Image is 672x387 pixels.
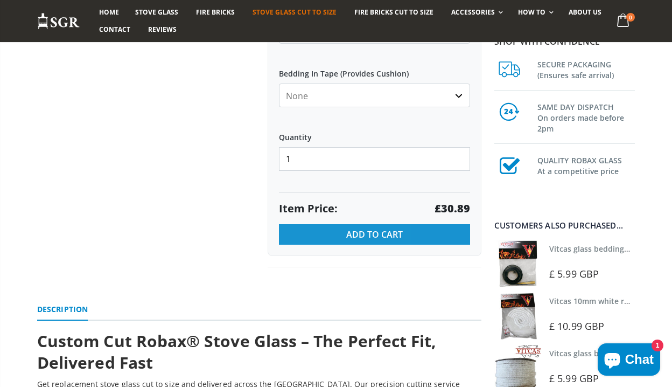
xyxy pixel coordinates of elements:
a: How To [510,4,559,21]
label: Bedding In Tape (Provides Cushion) [279,60,471,79]
a: Fire Bricks Cut To Size [346,4,442,21]
span: Stove Glass Cut To Size [253,8,336,17]
a: Contact [91,21,138,38]
span: Reviews [148,25,177,34]
span: About us [569,8,601,17]
span: £ 5.99 GBP [549,372,599,385]
a: Description [37,299,88,321]
strong: £30.89 [435,201,470,216]
span: Stove Glass [135,8,178,17]
a: About us [561,4,610,21]
h3: SECURE PACKAGING (Ensures safe arrival) [537,57,635,81]
span: Fire Bricks Cut To Size [354,8,433,17]
a: Accessories [443,4,508,21]
span: 0 [626,13,635,22]
a: Stove Glass Cut To Size [244,4,344,21]
div: Customers also purchased... [494,222,635,230]
img: Vitcas white rope, glue and gloves kit 10mm [494,293,541,340]
a: Stove Glass [127,4,186,21]
span: £ 10.99 GBP [549,320,604,333]
a: Reviews [140,21,185,38]
a: Home [91,4,127,21]
strong: Custom Cut Robax® Stove Glass – The Perfect Fit, Delivered Fast [37,330,436,374]
a: 0 [613,11,635,32]
button: Add to Cart [279,224,471,245]
img: Vitcas stove glass bedding in tape [494,240,541,287]
img: Stove Glass Replacement [37,12,80,30]
inbox-online-store-chat: Shopify online store chat [594,343,663,378]
span: Fire Bricks [196,8,235,17]
a: Fire Bricks [188,4,243,21]
h3: QUALITY ROBAX GLASS At a competitive price [537,153,635,177]
span: £ 5.99 GBP [549,267,599,280]
span: Contact [99,25,130,34]
span: Item Price: [279,201,338,216]
span: Home [99,8,119,17]
h3: SAME DAY DISPATCH On orders made before 2pm [537,100,635,134]
span: How To [518,8,545,17]
span: Accessories [451,8,495,17]
label: Quantity [279,123,471,143]
span: Add to Cart [346,229,403,240]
